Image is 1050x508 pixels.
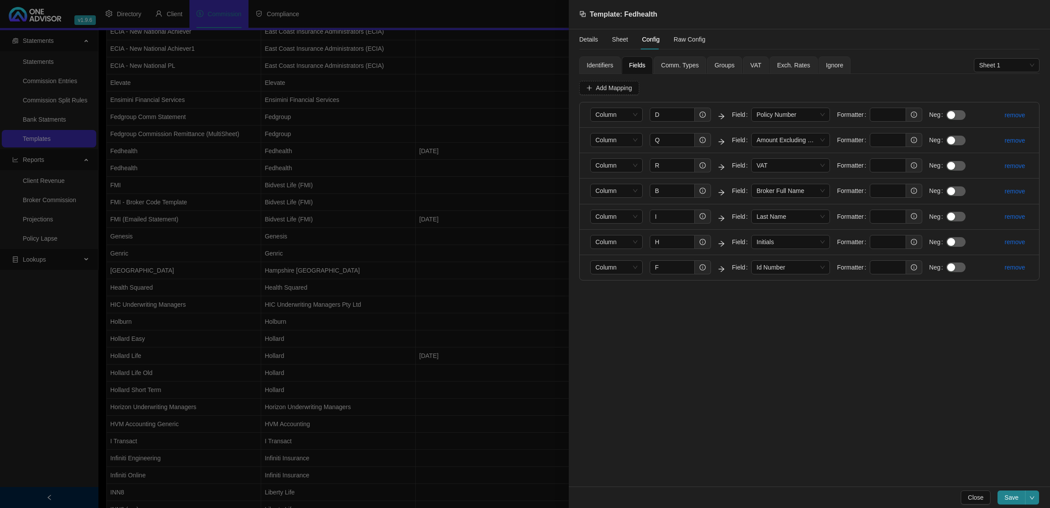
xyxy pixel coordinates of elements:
[756,210,825,223] span: Last Name
[595,108,637,121] span: Column
[1004,493,1018,502] span: Save
[595,184,637,197] span: Column
[718,164,725,171] span: arrow-right
[1004,188,1025,195] a: remove
[961,490,990,504] button: Close
[732,133,751,147] label: Field
[929,158,947,172] label: Neg
[674,35,705,44] div: Raw Config
[718,113,725,120] span: arrow-right
[1029,495,1035,501] span: down
[700,137,706,143] span: info-circle
[1004,238,1025,245] a: remove
[732,235,751,249] label: Field
[826,62,843,68] span: Ignore
[700,213,706,219] span: info-circle
[929,260,947,274] label: Neg
[732,108,751,122] label: Field
[732,158,751,172] label: Field
[1004,264,1025,271] a: remove
[579,35,598,44] div: Details
[579,11,586,18] span: block
[929,108,947,122] label: Neg
[837,108,870,122] label: Formatter
[718,266,725,273] span: arrow-right
[911,112,917,118] span: info-circle
[911,162,917,168] span: info-circle
[642,36,659,42] span: Config
[661,62,699,68] span: Comm. Types
[732,184,751,198] label: Field
[732,260,751,274] label: Field
[911,239,917,245] span: info-circle
[595,210,637,223] span: Column
[911,264,917,270] span: info-circle
[929,235,947,249] label: Neg
[837,158,870,172] label: Formatter
[756,235,825,249] span: Initials
[756,261,825,274] span: Id Number
[756,133,825,147] span: Amount Excluding VAT
[700,188,706,194] span: info-circle
[700,239,706,245] span: info-circle
[629,62,645,68] span: Fields
[756,184,825,197] span: Broker Full Name
[756,108,825,121] span: Policy Number
[718,215,725,222] span: arrow-right
[929,210,947,224] label: Neg
[756,159,825,172] span: VAT
[777,62,810,68] span: Exch. Rates
[837,184,870,198] label: Formatter
[929,133,947,147] label: Neg
[911,188,917,194] span: info-circle
[587,62,613,68] span: Identifiers
[837,235,870,249] label: Formatter
[718,138,725,145] span: arrow-right
[911,213,917,219] span: info-circle
[612,36,628,42] span: Sheet
[837,260,870,274] label: Formatter
[590,11,657,18] span: Template: Fedhealth
[700,112,706,118] span: info-circle
[595,133,637,147] span: Column
[718,240,725,247] span: arrow-right
[579,81,639,95] button: Add Mapping
[595,235,637,249] span: Column
[714,62,735,68] span: Groups
[837,210,870,224] label: Formatter
[1004,112,1025,119] a: remove
[997,490,1025,504] button: Save
[1004,162,1025,169] a: remove
[718,189,725,196] span: arrow-right
[1004,213,1025,220] a: remove
[595,159,637,172] span: Column
[750,62,761,68] span: VAT
[968,493,983,502] span: Close
[732,210,751,224] label: Field
[837,133,870,147] label: Formatter
[911,137,917,143] span: info-circle
[700,162,706,168] span: info-circle
[595,261,637,274] span: Column
[586,85,592,91] span: plus
[700,264,706,270] span: info-circle
[929,184,947,198] label: Neg
[596,83,632,93] span: Add Mapping
[979,59,1034,72] span: Sheet 1
[1004,137,1025,144] a: remove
